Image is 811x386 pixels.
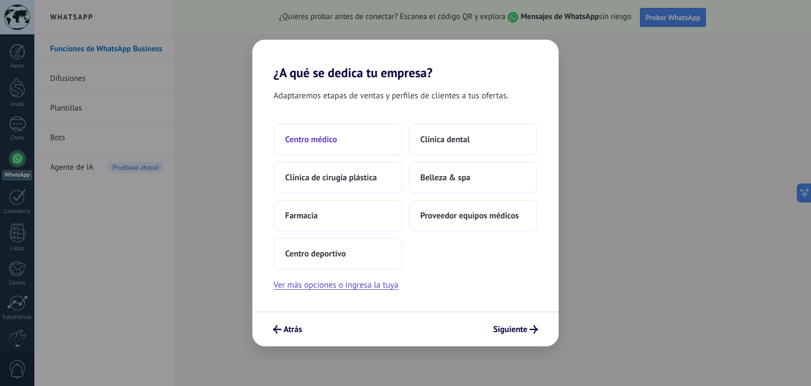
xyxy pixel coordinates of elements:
button: Farmacia [274,200,402,232]
button: Clínica de cirugía plástica [274,162,402,194]
span: Atrás [284,326,302,333]
button: Belleza & spa [409,162,537,194]
span: Proveedor equipos médicos [420,210,519,221]
h2: ¿A qué se dedica tu empresa? [252,40,559,80]
button: Clínica dental [409,124,537,155]
span: Clínica dental [420,134,470,145]
button: Siguiente [488,320,543,338]
button: Centro deportivo [274,238,402,270]
button: Ver más opciones o ingresa la tuya [274,278,398,292]
span: Farmacia [285,210,318,221]
span: Clínica de cirugía plástica [285,172,377,183]
button: Atrás [268,320,307,338]
span: Centro médico [285,134,337,145]
span: Adaptaremos etapas de ventas y perfiles de clientes a tus ofertas. [274,89,508,103]
span: Belleza & spa [420,172,470,183]
span: Centro deportivo [285,249,346,259]
span: Siguiente [493,326,527,333]
button: Centro médico [274,124,402,155]
button: Proveedor equipos médicos [409,200,537,232]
